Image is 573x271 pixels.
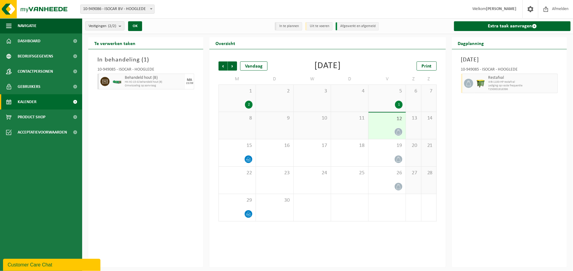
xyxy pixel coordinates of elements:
td: W [294,74,331,85]
span: 30 [259,197,290,204]
div: MA [187,78,192,82]
li: In te plannen [275,22,302,30]
span: HK-XC-15-G behandeld hout (B) [125,80,183,84]
span: Product Shop [18,109,45,125]
span: 7 [425,88,433,95]
span: 17 [297,142,328,149]
span: 10-949086 - ISOCAR BV - HOOGLEDE [80,5,155,14]
span: 24 [297,170,328,176]
span: 8 [222,115,253,122]
span: 15 [222,142,253,149]
span: 12 [372,116,403,122]
h2: Dagplanning [452,37,490,49]
span: 27 [409,170,418,176]
div: [DATE] [314,61,341,71]
span: 20 [409,142,418,149]
div: 1 [395,101,403,109]
iframe: chat widget [3,258,102,271]
span: Contactpersonen [18,64,53,79]
img: HK-XC-15-GN-00 [113,79,122,84]
span: 21 [425,142,433,149]
span: 18 [334,142,365,149]
span: 4 [334,88,365,95]
button: OK [128,21,142,31]
strong: [PERSON_NAME] [486,7,516,11]
td: V [369,74,406,85]
div: 2 [245,101,253,109]
span: Volgende [228,61,237,71]
div: Vandaag [240,61,267,71]
span: 14 [425,115,433,122]
button: Vestigingen(2/2) [85,21,124,30]
span: 6 [409,88,418,95]
div: 10-949085 - ISOCAR - HOOGLEDE [97,68,194,74]
span: Bedrijfsgegevens [18,49,53,64]
span: Dashboard [18,33,40,49]
span: Vestigingen [89,22,116,31]
span: Vorige [218,61,228,71]
span: 13 [409,115,418,122]
span: Behandeld hout (B) [125,75,183,80]
span: 23 [259,170,290,176]
span: 2 [259,88,290,95]
span: 25 [334,170,365,176]
div: 10-949085 - ISOCAR - HOOGLEDE [461,68,558,74]
span: Print [421,64,432,69]
td: Z [421,74,437,85]
td: Z [406,74,421,85]
h2: Te verwerken taken [88,37,142,49]
span: Acceptatievoorwaarden [18,125,67,140]
span: Navigatie [18,18,37,33]
span: Kalender [18,94,37,109]
span: 22 [222,170,253,176]
h3: [DATE] [461,55,558,64]
span: 26 [372,170,403,176]
h3: In behandeling ( ) [97,55,194,64]
span: 16 [259,142,290,149]
span: 9 [259,115,290,122]
span: 11 [334,115,365,122]
span: T250001916396 [488,88,556,91]
span: Restafval [488,75,556,80]
span: 1 [222,88,253,95]
span: 1 [144,57,147,63]
span: 3 [297,88,328,95]
span: 29 [222,197,253,204]
span: Lediging op vaste frequentie [488,84,556,88]
span: 5 [372,88,403,95]
td: M [218,74,256,85]
span: Gebruikers [18,79,40,94]
span: 10-949086 - ISOCAR BV - HOOGLEDE [81,5,154,13]
span: WB-1100-HP restafval [488,80,556,84]
span: 10 [297,115,328,122]
td: D [331,74,369,85]
a: Print [417,61,437,71]
li: Uit te voeren [305,22,333,30]
td: D [256,74,293,85]
div: 15/09 [186,82,193,85]
li: Afgewerkt en afgemeld [336,22,379,30]
span: 28 [425,170,433,176]
a: Extra taak aanvragen [454,21,571,31]
count: (2/2) [108,24,116,28]
span: Omwisseling op aanvraag [125,84,183,88]
img: WB-1100-HPE-GN-50 [476,79,485,88]
span: 19 [372,142,403,149]
h2: Overzicht [209,37,241,49]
